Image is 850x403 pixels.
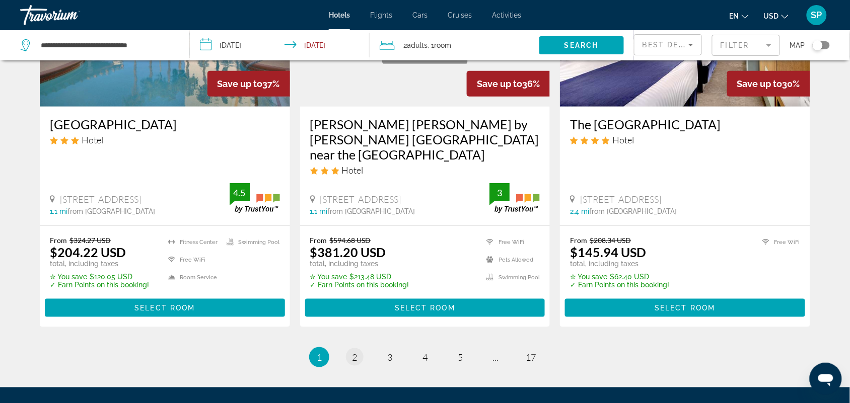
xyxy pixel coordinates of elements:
[50,273,149,281] p: $120.05 USD
[790,38,805,52] span: Map
[50,281,149,289] p: ✓ Earn Points on this booking!
[570,134,800,145] div: 4 star Hotel
[310,273,409,281] p: $213.48 USD
[570,207,589,215] span: 2.4 mi
[489,183,540,213] img: trustyou-badge.svg
[492,11,521,19] a: Activities
[50,236,67,245] span: From
[404,38,428,52] span: 2
[82,134,103,145] span: Hotel
[481,236,540,249] li: Free WiFi
[370,11,392,19] a: Flights
[329,11,350,19] a: Hotels
[134,304,195,312] span: Select Room
[448,11,472,19] a: Cruises
[489,187,510,199] div: 3
[757,236,800,249] li: Free WiFi
[320,194,401,205] span: [STREET_ADDRESS]
[230,183,280,213] img: trustyou-badge.svg
[422,352,428,363] span: 4
[163,254,222,266] li: Free WiFi
[570,117,800,132] a: The [GEOGRAPHIC_DATA]
[467,71,550,97] div: 36%
[50,245,126,260] ins: $204.22 USD
[526,352,536,363] span: 17
[811,10,822,20] span: SP
[570,281,669,289] p: ✓ Earn Points on this booking!
[305,299,545,317] button: Select Room
[310,117,540,162] a: [PERSON_NAME] [PERSON_NAME] by [PERSON_NAME] [GEOGRAPHIC_DATA] near the [GEOGRAPHIC_DATA]
[435,41,452,49] span: Room
[50,134,280,145] div: 3 star Hotel
[570,273,607,281] span: ✮ You save
[612,134,634,145] span: Hotel
[458,352,463,363] span: 5
[50,117,280,132] a: [GEOGRAPHIC_DATA]
[60,194,141,205] span: [STREET_ADDRESS]
[163,236,222,249] li: Fitness Center
[589,207,677,215] span: from [GEOGRAPHIC_DATA]
[310,236,327,245] span: From
[564,41,599,49] span: Search
[310,165,540,176] div: 3 star Hotel
[330,236,371,245] del: $594.68 USD
[730,12,739,20] span: en
[40,347,810,367] nav: Pagination
[370,30,539,60] button: Travelers: 2 adults, 0 children
[570,236,587,245] span: From
[310,260,409,268] p: total, including taxes
[643,39,693,51] mat-select: Sort by
[570,260,669,268] p: total, including taxes
[492,352,499,363] span: ...
[712,34,780,56] button: Filter
[580,194,661,205] span: [STREET_ADDRESS]
[477,78,522,89] span: Save up to
[565,301,805,312] a: Select Room
[317,352,322,363] span: 1
[810,363,842,395] iframe: Button to launch messaging window
[481,254,540,266] li: Pets Allowed
[207,71,290,97] div: 37%
[727,71,810,97] div: 30%
[764,9,789,23] button: Change currency
[67,207,155,215] span: from [GEOGRAPHIC_DATA]
[481,271,540,284] li: Swimming Pool
[655,304,716,312] span: Select Room
[190,30,370,60] button: Check-in date: Oct 30, 2025 Check-out date: Nov 3, 2025
[412,11,428,19] a: Cars
[387,352,392,363] span: 3
[328,207,415,215] span: from [GEOGRAPHIC_DATA]
[342,165,364,176] span: Hotel
[69,236,111,245] del: $324.27 USD
[764,12,779,20] span: USD
[20,2,121,28] a: Travorium
[305,301,545,312] a: Select Room
[310,281,409,289] p: ✓ Earn Points on this booking!
[643,41,695,49] span: Best Deals
[310,245,386,260] ins: $381.20 USD
[222,236,280,249] li: Swimming Pool
[395,304,455,312] span: Select Room
[310,273,347,281] span: ✮ You save
[50,260,149,268] p: total, including taxes
[428,38,452,52] span: , 1
[590,236,631,245] del: $208.34 USD
[539,36,624,54] button: Search
[45,301,285,312] a: Select Room
[570,245,646,260] ins: $145.94 USD
[407,41,428,49] span: Adults
[565,299,805,317] button: Select Room
[805,41,830,50] button: Toggle map
[45,299,285,317] button: Select Room
[352,352,357,363] span: 2
[230,187,250,199] div: 4.5
[730,9,749,23] button: Change language
[218,78,263,89] span: Save up to
[570,273,669,281] p: $62.40 USD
